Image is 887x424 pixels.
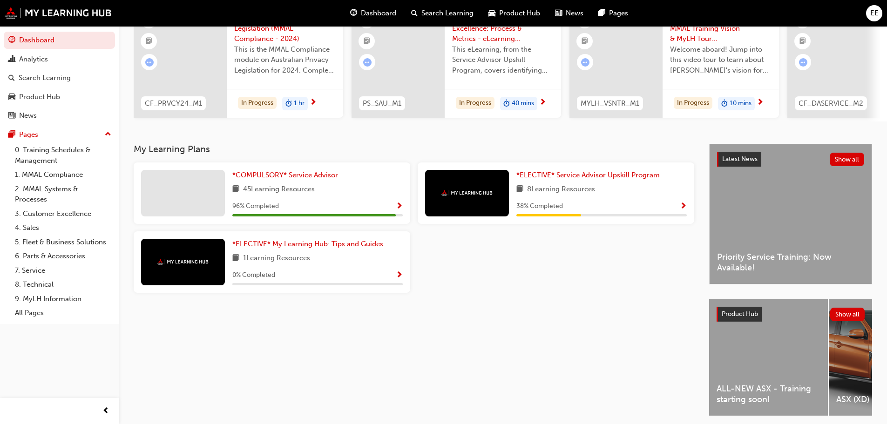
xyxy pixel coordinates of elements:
span: guage-icon [8,36,15,45]
span: 40 mins [512,98,534,109]
span: book-icon [232,184,239,195]
span: Dashboard [361,8,396,19]
div: Pages [19,129,38,140]
div: In Progress [674,97,712,109]
span: booktick-icon [582,35,588,47]
span: My Learning Hub: MMAL Training Vision & MyLH Tour (Elective) [670,13,772,44]
a: Search Learning [4,69,115,87]
span: next-icon [310,99,317,107]
span: This is the MMAL Compliance module on Australian Privacy Legislation for 2024. Complete this modu... [234,44,336,76]
a: guage-iconDashboard [343,4,404,23]
span: *ELECTIVE* My Learning Hub: Tips and Guides [232,240,383,248]
span: Show Progress [680,202,687,211]
a: 1. MMAL Compliance [11,168,115,182]
a: *COMPULSORY* Service Advisor [232,170,342,181]
div: Product Hub [19,92,60,102]
span: news-icon [555,7,562,19]
span: Operational Excellence: Process & Metrics - eLearning Module (Service Advisor Upskill Program) [452,13,554,44]
button: DashboardAnalyticsSearch LearningProduct HubNews [4,30,115,126]
span: next-icon [539,99,546,107]
div: News [19,110,37,121]
a: 4. Sales [11,221,115,235]
span: up-icon [105,128,111,141]
a: pages-iconPages [591,4,636,23]
a: search-iconSearch Learning [404,4,481,23]
span: Product Hub [722,310,758,318]
div: Analytics [19,54,48,65]
span: 10 mins [730,98,752,109]
a: MYLH_VSNTR_M1My Learning Hub: MMAL Training Vision & MyLH Tour (Elective)Welcome aboard! Jump int... [569,5,779,118]
a: Analytics [4,51,115,68]
button: Pages [4,126,115,143]
span: MYLH_VSNTR_M1 [581,98,639,109]
span: ALL-NEW ASX - Training starting soon! [717,384,820,404]
span: CF_DASERVICE_M2 [799,98,863,109]
span: Latest News [722,155,758,163]
a: news-iconNews [548,4,591,23]
span: 38 % Completed [516,201,563,212]
span: chart-icon [8,55,15,64]
span: Pages [609,8,628,19]
span: Australian Privacy Legislation (MMAL Compliance - 2024) [234,13,336,44]
a: 0. Training Schedules & Management [11,143,115,168]
button: Show all [830,153,865,166]
span: duration-icon [285,98,292,110]
span: CF_PRVCY24_M1 [145,98,202,109]
a: Product HubShow all [717,307,865,322]
a: PS_SAU_M1Operational Excellence: Process & Metrics - eLearning Module (Service Advisor Upskill Pr... [352,5,561,118]
button: Show Progress [680,201,687,212]
div: In Progress [238,97,277,109]
a: Latest NewsShow allPriority Service Training: Now Available! [709,144,872,284]
a: 5. Fleet & Business Solutions [11,235,115,249]
a: All Pages [11,306,115,320]
span: car-icon [8,93,15,101]
a: ALL-NEW ASX - Training starting soon! [709,299,828,416]
span: book-icon [232,253,239,264]
span: Welcome aboard! Jump into this video tour to learn about [PERSON_NAME]'s vision for your learning... [670,44,772,76]
span: duration-icon [721,98,728,110]
span: 0 % Completed [232,270,275,281]
span: Show Progress [396,202,403,211]
span: *ELECTIVE* Service Advisor Upskill Program [516,171,660,179]
a: 9. MyLH Information [11,292,115,306]
span: learningRecordVerb_ATTEMPT-icon [363,58,372,67]
span: prev-icon [102,405,109,417]
a: News [4,107,115,124]
span: News [566,8,583,19]
span: This eLearning, from the Service Advisor Upskill Program, covers identifying areas for improvemen... [452,44,554,76]
span: PS_SAU_M1 [363,98,401,109]
div: Search Learning [19,73,71,83]
span: book-icon [516,184,523,195]
a: car-iconProduct Hub [481,4,548,23]
img: mmal [441,190,493,196]
span: Product Hub [499,8,540,19]
span: EE [870,8,879,19]
span: 1 Learning Resources [243,253,310,264]
a: Dashboard [4,32,115,49]
button: Show Progress [396,201,403,212]
img: mmal [5,7,112,19]
a: 2. MMAL Systems & Processes [11,182,115,207]
span: news-icon [8,112,15,120]
span: guage-icon [350,7,357,19]
span: learningRecordVerb_ATTEMPT-icon [799,58,807,67]
span: Search Learning [421,8,474,19]
a: Product Hub [4,88,115,106]
button: EE [866,5,882,21]
span: car-icon [488,7,495,19]
a: *ELECTIVE* My Learning Hub: Tips and Guides [232,239,387,249]
a: *ELECTIVE* Service Advisor Upskill Program [516,170,664,181]
span: 45 Learning Resources [243,184,315,195]
span: pages-icon [598,7,605,19]
span: learningRecordVerb_ATTEMPT-icon [581,58,589,67]
img: mmal [157,259,209,265]
span: 96 % Completed [232,201,279,212]
div: In Progress [456,97,494,109]
span: learningRecordVerb_ATTEMPT-icon [145,58,154,67]
span: next-icon [757,99,764,107]
h3: My Learning Plans [134,144,694,155]
a: CF_PRVCY24_M1Australian Privacy Legislation (MMAL Compliance - 2024)This is the MMAL Compliance m... [134,5,343,118]
a: 6. Parts & Accessories [11,249,115,263]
